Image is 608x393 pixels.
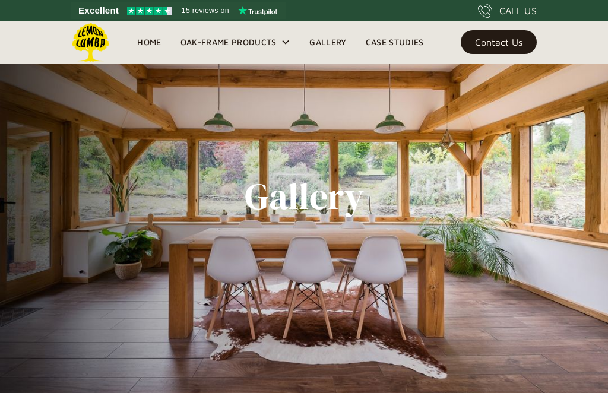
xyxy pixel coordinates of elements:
div: Oak-Frame Products [180,35,277,49]
a: Gallery [300,33,356,51]
h1: Gallery [245,176,364,217]
a: Contact Us [461,30,537,54]
a: Home [128,33,170,51]
span: 15 reviews on [182,4,229,18]
a: Case Studies [356,33,433,51]
div: CALL US [499,4,537,18]
a: CALL US [478,4,537,18]
span: Excellent [78,4,119,18]
div: Oak-Frame Products [171,21,300,64]
div: Contact Us [475,38,522,46]
a: See Lemon Lumba reviews on Trustpilot [71,2,286,19]
img: Trustpilot logo [238,6,277,15]
img: Trustpilot 4.5 stars [127,7,172,15]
